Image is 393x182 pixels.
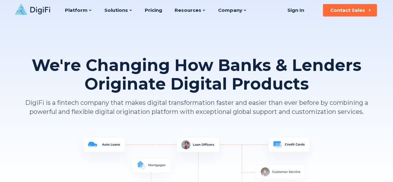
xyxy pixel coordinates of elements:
p: DigiFi is a fintech company that makes digital transformation faster and easier than ever before ... [24,98,369,116]
button: Contact Sales [323,4,377,16]
div: Contact Sales [330,7,365,13]
a: Sign In [280,4,312,16]
h1: We're Changing How Banks & Lenders Originate Digital Products [24,56,369,93]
